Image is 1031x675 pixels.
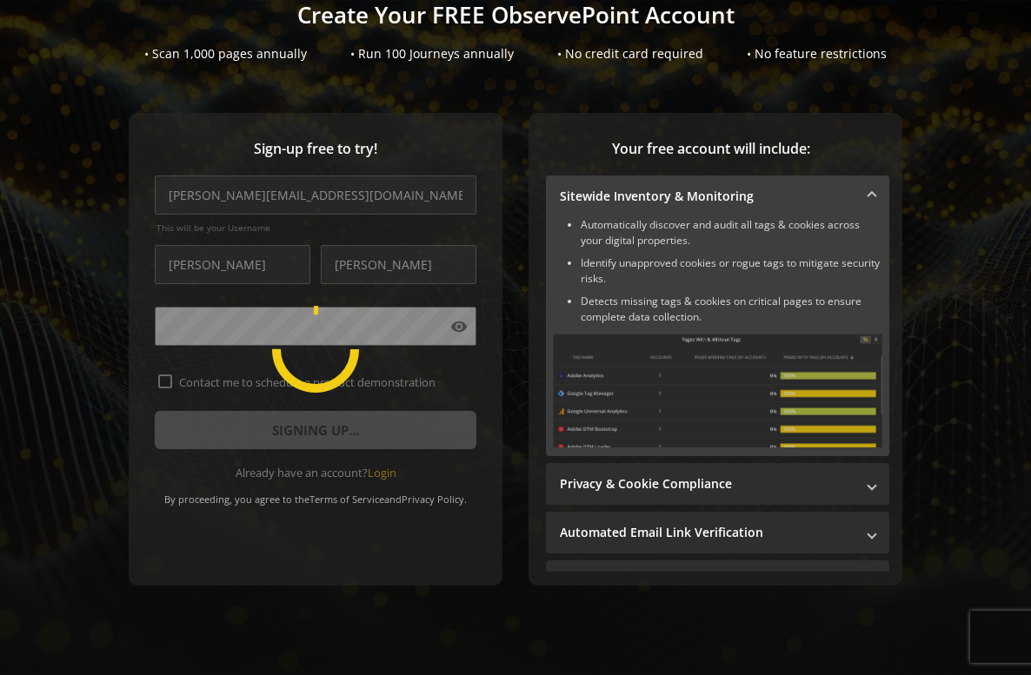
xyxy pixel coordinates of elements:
mat-expansion-panel-header: Performance Monitoring with Web Vitals [546,560,889,602]
div: Sitewide Inventory & Monitoring [546,217,889,456]
mat-panel-title: Sitewide Inventory & Monitoring [560,188,855,205]
a: Terms of Service [309,493,384,506]
li: Identify unapproved cookies or rogue tags to mitigate security risks. [581,255,882,287]
div: • Run 100 Journeys annually [350,45,514,63]
mat-expansion-panel-header: Automated Email Link Verification [546,512,889,553]
mat-panel-title: Automated Email Link Verification [560,524,855,541]
span: Sign-up free to try! [155,139,476,159]
li: Detects missing tags & cookies on critical pages to ensure complete data collection. [581,294,882,325]
mat-expansion-panel-header: Privacy & Cookie Compliance [546,463,889,505]
mat-expansion-panel-header: Sitewide Inventory & Monitoring [546,175,889,217]
li: Automatically discover and audit all tags & cookies across your digital properties. [581,217,882,248]
div: • No feature restrictions [747,45,887,63]
mat-panel-title: Privacy & Cookie Compliance [560,475,855,493]
div: • No credit card required [557,45,703,63]
span: Your free account will include: [546,139,876,159]
a: Privacy Policy [402,493,464,506]
div: By proceeding, you agree to the and . [155,481,476,506]
img: Sitewide Inventory & Monitoring [553,334,882,447]
div: • Scan 1,000 pages annually [144,45,307,63]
